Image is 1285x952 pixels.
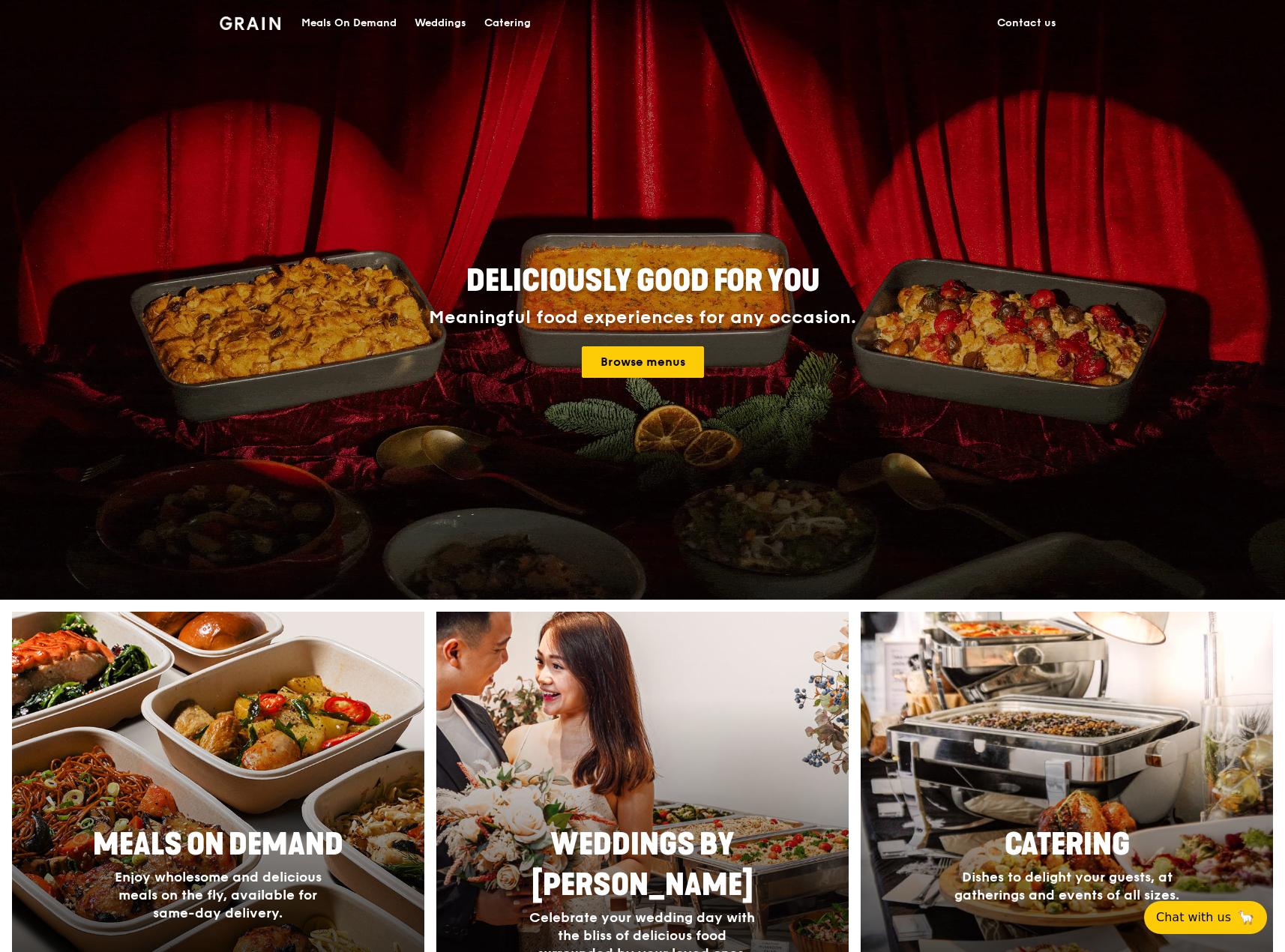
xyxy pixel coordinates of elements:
span: Chat with us [1156,909,1231,927]
span: Dishes to delight your guests, at gatherings and events of all sizes. [954,869,1179,903]
button: Chat with us🦙 [1144,901,1267,934]
div: Meaningful food experiences for any occasion. [373,307,912,328]
span: Deliciously good for you [466,263,819,299]
a: Catering [475,1,540,46]
div: Catering [484,1,531,46]
span: 🦙 [1237,909,1255,927]
div: Weddings [415,1,466,46]
span: Enjoy wholesome and delicious meals on the fly, available for same-day delivery. [115,869,322,921]
a: Weddings [406,1,475,46]
div: Meals On Demand [301,1,397,46]
span: Meals On Demand [93,827,343,863]
span: Weddings by [PERSON_NAME] [532,827,753,903]
img: Grain [220,16,280,30]
span: Catering [1005,827,1130,863]
a: Contact us [988,1,1065,46]
a: Browse menus [582,346,704,378]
